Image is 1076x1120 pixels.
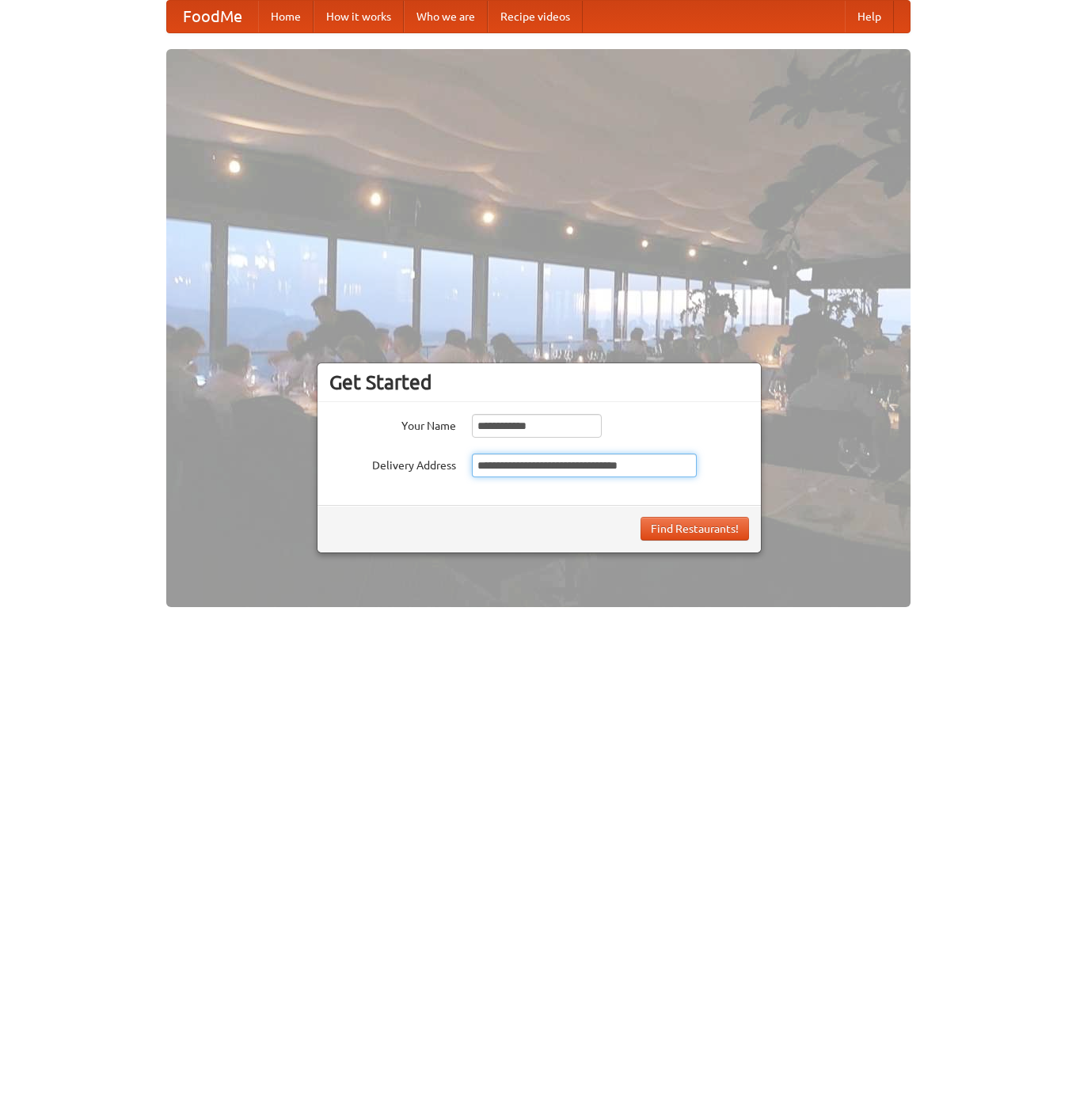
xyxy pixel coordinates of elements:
label: Your Name [329,414,456,434]
a: Home [258,1,314,32]
h3: Get Started [329,370,749,394]
a: Help [845,1,894,32]
button: Find Restaurants! [641,517,749,541]
a: Recipe videos [488,1,583,32]
a: Who we are [404,1,488,32]
a: How it works [314,1,404,32]
label: Delivery Address [329,454,456,473]
a: FoodMe [167,1,258,32]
